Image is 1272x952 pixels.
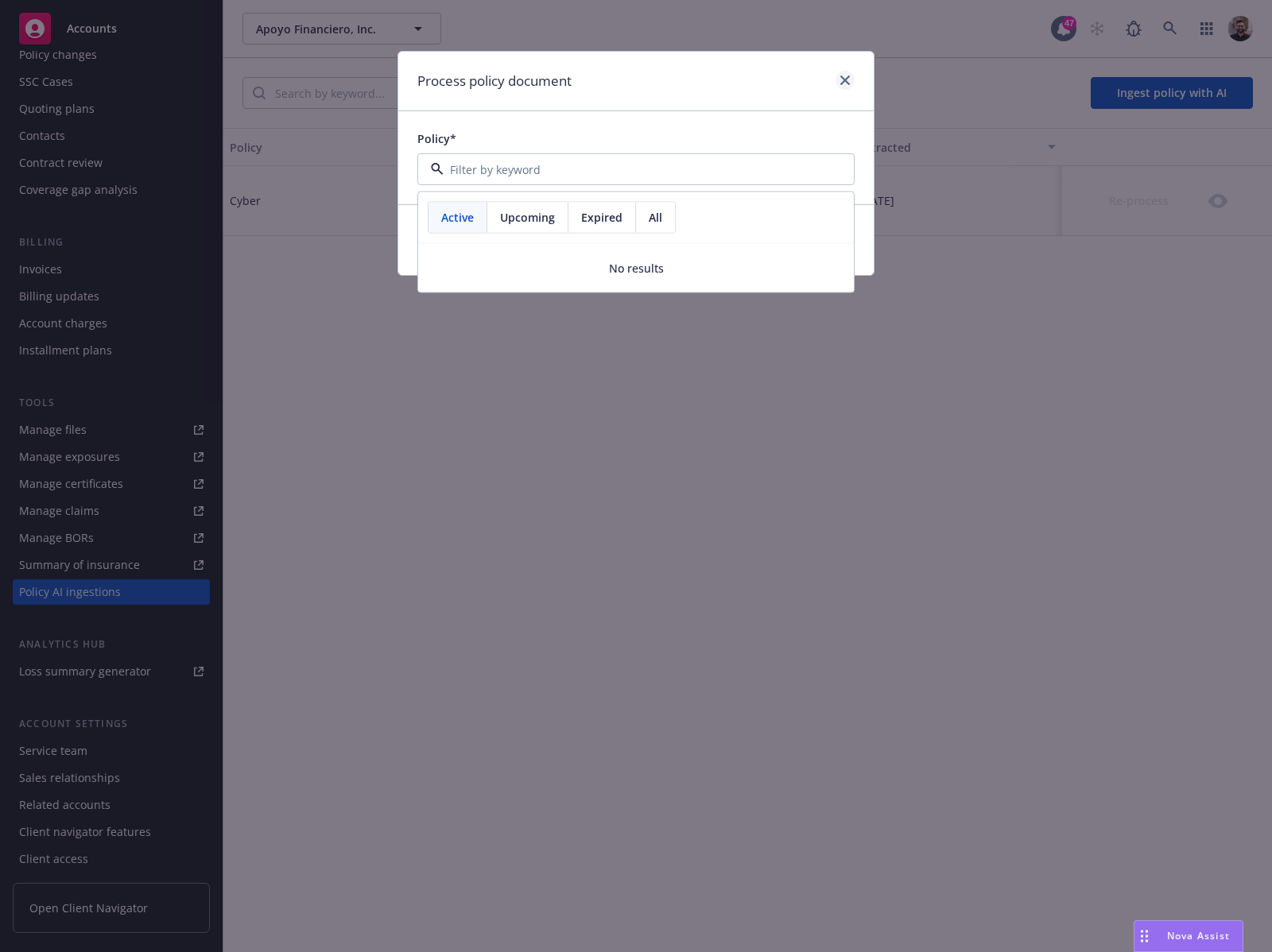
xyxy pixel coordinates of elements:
span: All [649,209,662,226]
button: Nova Assist [1134,920,1243,952]
span: Nova Assist [1167,929,1230,942]
span: Upcoming [500,209,555,226]
span: Expired [581,209,622,226]
span: No results [418,244,854,292]
h1: Process policy document [417,71,572,91]
div: Drag to move [1134,921,1154,951]
a: close [836,71,855,90]
span: Active [441,209,474,226]
span: Policy* [417,131,456,146]
input: Filter by keyword [444,161,822,178]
